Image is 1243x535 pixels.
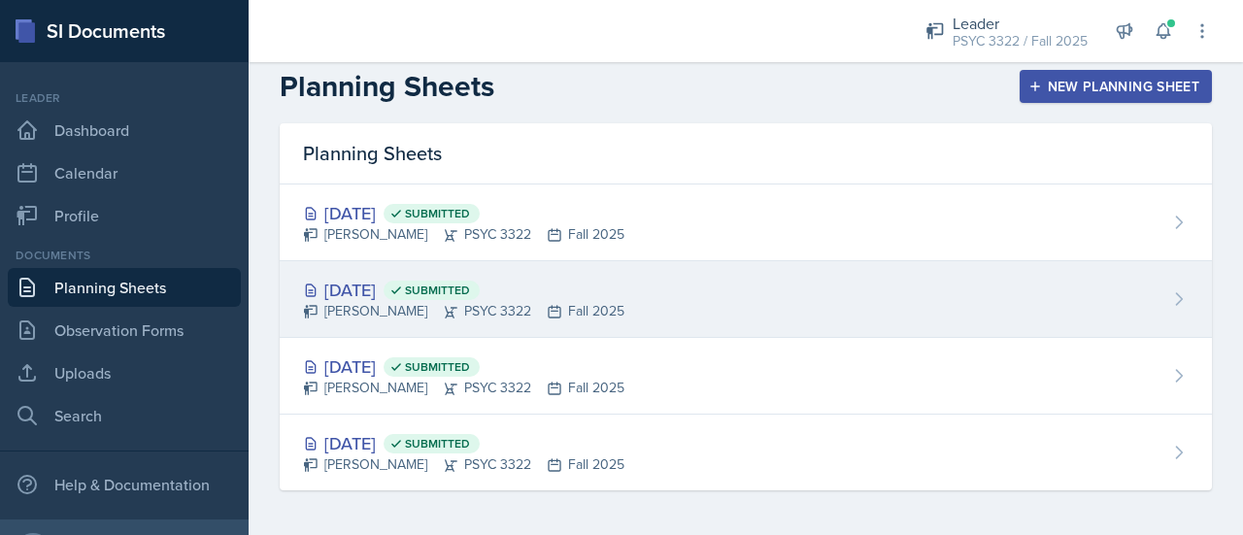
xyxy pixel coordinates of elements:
[280,415,1212,490] a: [DATE] Submitted [PERSON_NAME]PSYC 3322Fall 2025
[280,123,1212,184] div: Planning Sheets
[303,353,624,380] div: [DATE]
[8,89,241,107] div: Leader
[280,338,1212,415] a: [DATE] Submitted [PERSON_NAME]PSYC 3322Fall 2025
[8,353,241,392] a: Uploads
[8,465,241,504] div: Help & Documentation
[405,436,470,451] span: Submitted
[953,31,1088,51] div: PSYC 3322 / Fall 2025
[303,200,624,226] div: [DATE]
[405,206,470,221] span: Submitted
[303,430,624,456] div: [DATE]
[303,224,624,245] div: [PERSON_NAME] PSYC 3322 Fall 2025
[8,153,241,192] a: Calendar
[8,268,241,307] a: Planning Sheets
[8,311,241,350] a: Observation Forms
[1032,79,1199,94] div: New Planning Sheet
[303,454,624,475] div: [PERSON_NAME] PSYC 3322 Fall 2025
[280,184,1212,261] a: [DATE] Submitted [PERSON_NAME]PSYC 3322Fall 2025
[303,378,624,398] div: [PERSON_NAME] PSYC 3322 Fall 2025
[953,12,1088,35] div: Leader
[280,261,1212,338] a: [DATE] Submitted [PERSON_NAME]PSYC 3322Fall 2025
[405,359,470,375] span: Submitted
[8,247,241,264] div: Documents
[405,283,470,298] span: Submitted
[303,277,624,303] div: [DATE]
[280,69,494,104] h2: Planning Sheets
[1020,70,1212,103] button: New Planning Sheet
[303,301,624,321] div: [PERSON_NAME] PSYC 3322 Fall 2025
[8,396,241,435] a: Search
[8,111,241,150] a: Dashboard
[8,196,241,235] a: Profile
